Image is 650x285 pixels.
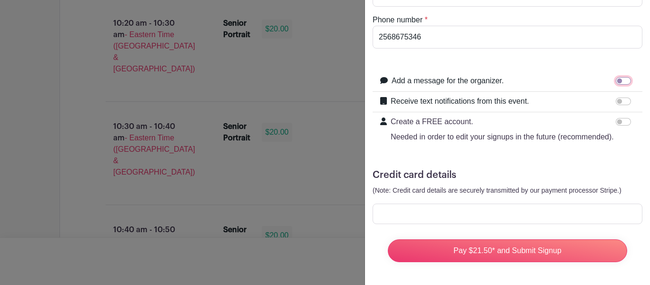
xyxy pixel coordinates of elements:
p: Needed in order to edit your signups in the future (recommended). [391,131,614,143]
input: Pay $21.50* and Submit Signup [388,239,627,262]
label: Phone number [373,14,423,26]
p: Create a FREE account. [391,116,614,128]
h5: Credit card details [373,169,642,181]
iframe: Secure card payment input frame [379,209,636,218]
label: Receive text notifications from this event. [391,96,529,107]
small: (Note: Credit card details are securely transmitted by our payment processor Stripe.) [373,187,621,194]
label: Add a message for the organizer. [392,75,504,87]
